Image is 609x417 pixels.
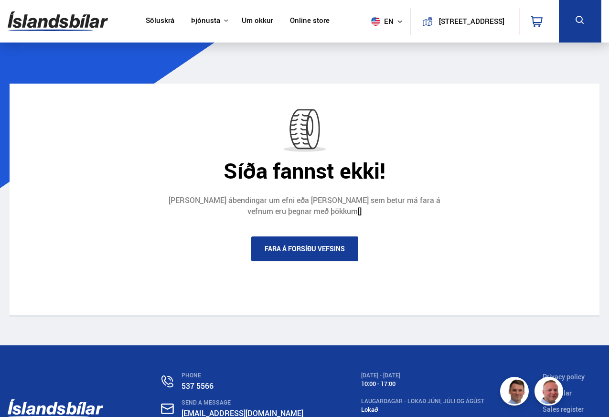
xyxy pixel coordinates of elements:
div: Lokað [361,406,484,413]
button: Þjónusta [191,16,220,25]
div: [PERSON_NAME] ábendingar um efni eða [PERSON_NAME] sem betur má fara á vefnum eru þegnar með þökkum [161,195,448,217]
div: PHONE [182,372,303,379]
button: [STREET_ADDRESS] [437,17,507,25]
div: Síða fannst ekki! [17,158,592,183]
img: FbJEzSuNWCJXmdc-.webp [502,378,530,407]
div: SEND A MESSAGE [182,399,303,406]
img: G0Ugv5HjCgRt.svg [8,6,108,37]
a: Söluskrá [146,16,174,26]
a: Fara á forsíðu vefsins [251,236,358,261]
img: nHj8e-n-aHgjukTg.svg [161,403,174,414]
img: siFngHWaQ9KaOqBr.png [536,378,565,407]
a: 537 5566 [182,381,214,391]
div: 10:00 - 17:00 [361,380,484,387]
a: Privacy policy [543,372,585,381]
a: Um okkur [242,16,273,26]
button: Open LiveChat chat widget [8,4,36,32]
button: en [367,7,410,35]
img: n0V2lOsqF3l1V2iz.svg [161,375,173,387]
a: Sales register [543,405,584,414]
div: LAUGARDAGAR - Lokað Júni, Júli og Ágúst [361,398,484,405]
img: svg+xml;base64,PHN2ZyB4bWxucz0iaHR0cDovL3d3dy53My5vcmcvMjAwMC9zdmciIHdpZHRoPSI1MTIiIGhlaWdodD0iNT... [371,17,380,26]
div: [DATE] - [DATE] [361,372,484,379]
a: [] [358,206,362,216]
a: [STREET_ADDRESS] [416,8,513,35]
a: Online store [290,16,330,26]
span: en [367,17,391,26]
